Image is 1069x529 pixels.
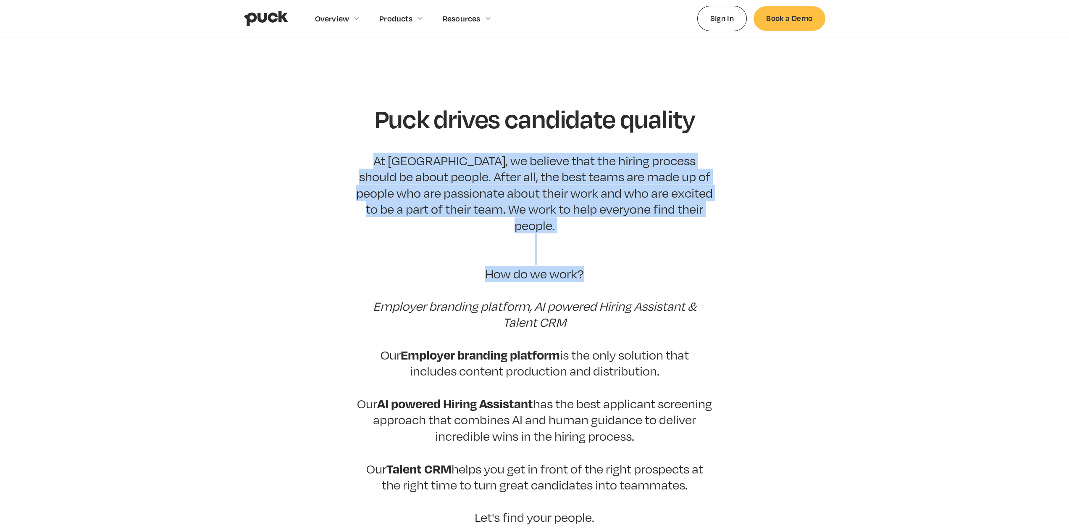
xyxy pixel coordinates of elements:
div: Products [379,14,412,23]
h1: Puck drives candidate quality [374,105,695,132]
strong: Employer branding platform [401,346,560,363]
a: Sign In [697,6,747,31]
div: Resources [443,14,481,23]
div: Overview [315,14,349,23]
a: Book a Demo [754,6,825,30]
em: Employer branding platform, AI powered Hiring Assistant & Talent CRM [373,299,696,330]
strong: AI powered Hiring Assistant [377,394,533,412]
p: At [GEOGRAPHIC_DATA], we believe that the hiring process should be about people. After all, the b... [356,153,713,525]
strong: Talent CRM [386,460,452,477]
